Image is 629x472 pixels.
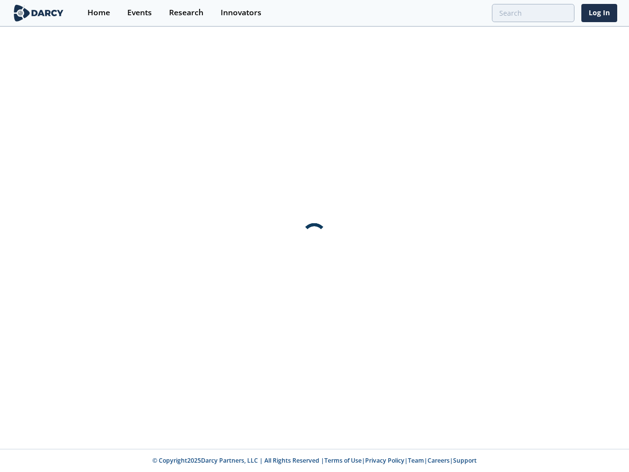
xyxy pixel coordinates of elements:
a: Support [453,456,477,465]
div: Events [127,9,152,17]
div: Innovators [221,9,261,17]
a: Privacy Policy [365,456,404,465]
input: Advanced Search [492,4,574,22]
img: logo-wide.svg [12,4,65,22]
a: Careers [428,456,450,465]
a: Terms of Use [324,456,362,465]
a: Log In [581,4,617,22]
p: © Copyright 2025 Darcy Partners, LLC | All Rights Reserved | | | | | [14,456,615,465]
div: Research [169,9,203,17]
a: Team [408,456,424,465]
div: Home [87,9,110,17]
